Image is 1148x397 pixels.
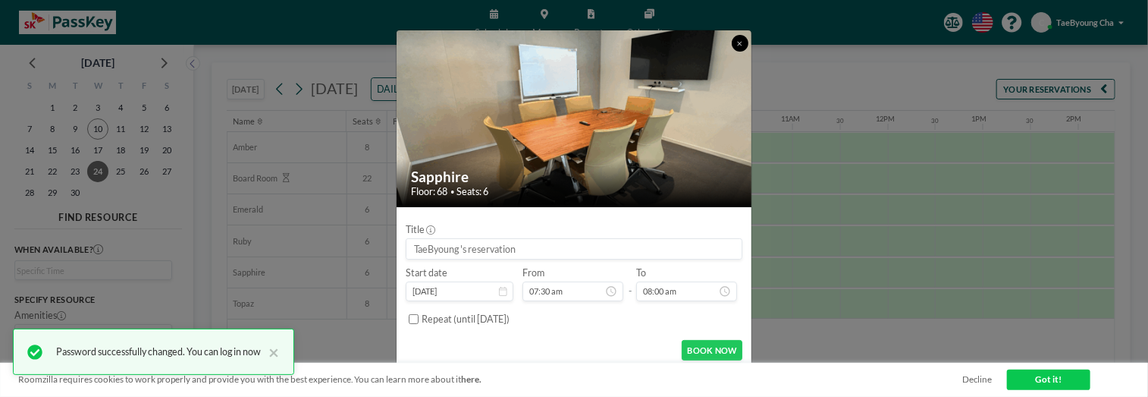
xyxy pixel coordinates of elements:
[411,168,739,186] h2: Sapphire
[19,374,963,386] span: Roomzilla requires cookies to work properly and provide you with the best experience. You can lea...
[422,314,510,326] label: Repeat (until [DATE])
[450,187,454,197] span: •
[406,267,447,279] label: Start date
[261,343,279,361] button: close
[1007,370,1090,390] a: Got it!
[406,239,741,260] input: TaeByoung 's reservation
[629,271,632,297] span: -
[636,267,646,279] label: To
[462,373,482,385] a: here.
[456,186,488,198] span: Seats: 6
[406,224,434,236] label: Title
[522,267,544,279] label: From
[411,186,447,198] span: Floor: 68
[963,374,993,386] a: Decline
[682,340,742,361] button: BOOK NOW
[56,343,261,361] div: Password successfully changed. You can log in now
